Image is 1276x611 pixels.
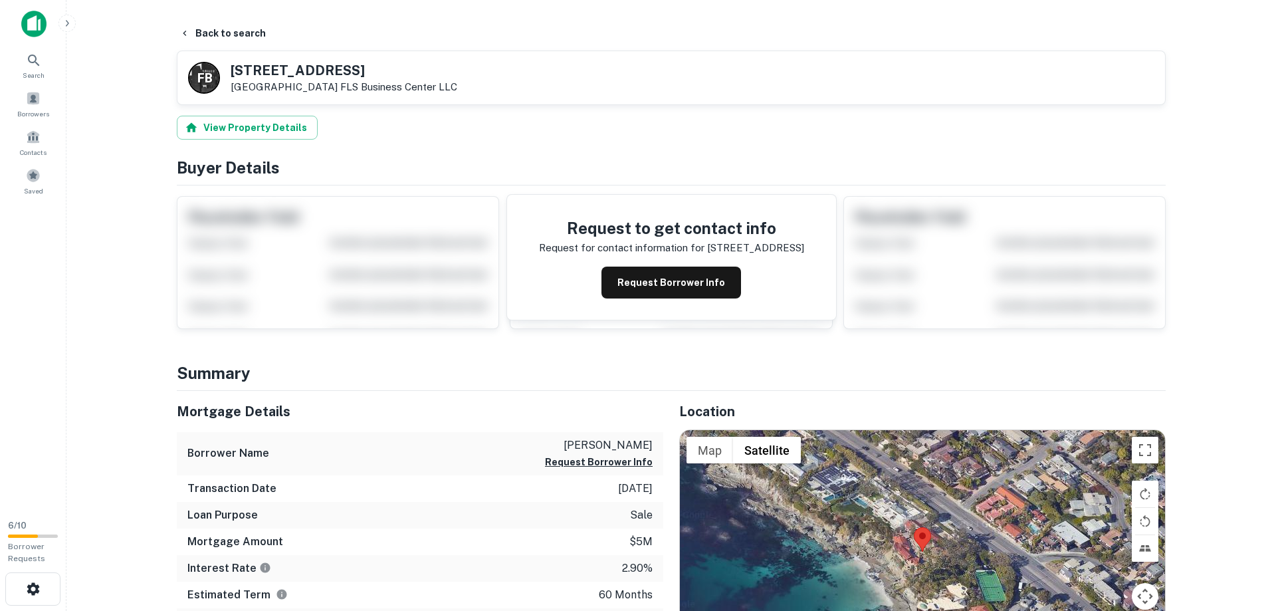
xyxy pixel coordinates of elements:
[601,267,741,299] button: Request Borrower Info
[276,588,288,600] svg: Term is based on a standard schedule for this type of loan.
[21,11,47,37] img: capitalize-icon.png
[622,560,653,576] p: 2.90%
[177,361,1166,385] h4: Summary
[539,216,804,240] h4: Request to get contact info
[197,69,211,87] p: F B
[177,156,1166,180] h4: Buyer Details
[340,81,457,92] a: FLS Business Center LLC
[23,70,45,80] span: Search
[187,587,288,603] h6: Estimated Term
[259,562,271,574] svg: The interest rates displayed on the website are for informational purposes only and may be report...
[1132,535,1158,562] button: Tilt map
[707,240,804,256] p: [STREET_ADDRESS]
[629,534,653,550] p: $5m
[618,481,653,497] p: [DATE]
[20,147,47,158] span: Contacts
[187,507,258,523] h6: Loan Purpose
[187,534,283,550] h6: Mortgage Amount
[231,64,457,77] h5: [STREET_ADDRESS]
[187,481,276,497] h6: Transaction Date
[8,521,27,531] span: 6 / 10
[8,542,45,563] span: Borrower Requests
[17,108,49,119] span: Borrowers
[24,185,43,196] span: Saved
[177,116,318,140] button: View Property Details
[187,560,271,576] h6: Interest Rate
[4,47,62,83] a: Search
[4,163,62,199] a: Saved
[539,240,704,256] p: Request for contact information for
[733,437,801,463] button: Show satellite imagery
[187,445,269,461] h6: Borrower Name
[687,437,733,463] button: Show street map
[1132,481,1158,507] button: Rotate map clockwise
[174,21,271,45] button: Back to search
[679,402,1166,422] h5: Location
[1132,437,1158,463] button: Toggle fullscreen view
[231,81,457,93] p: [GEOGRAPHIC_DATA]
[1132,508,1158,535] button: Rotate map counterclockwise
[4,86,62,122] a: Borrowers
[545,437,653,453] p: [PERSON_NAME]
[177,402,663,422] h5: Mortgage Details
[1210,505,1276,568] iframe: Chat Widget
[1132,583,1158,610] button: Map camera controls
[599,587,653,603] p: 60 months
[545,454,653,470] button: Request Borrower Info
[4,124,62,160] a: Contacts
[630,507,653,523] p: sale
